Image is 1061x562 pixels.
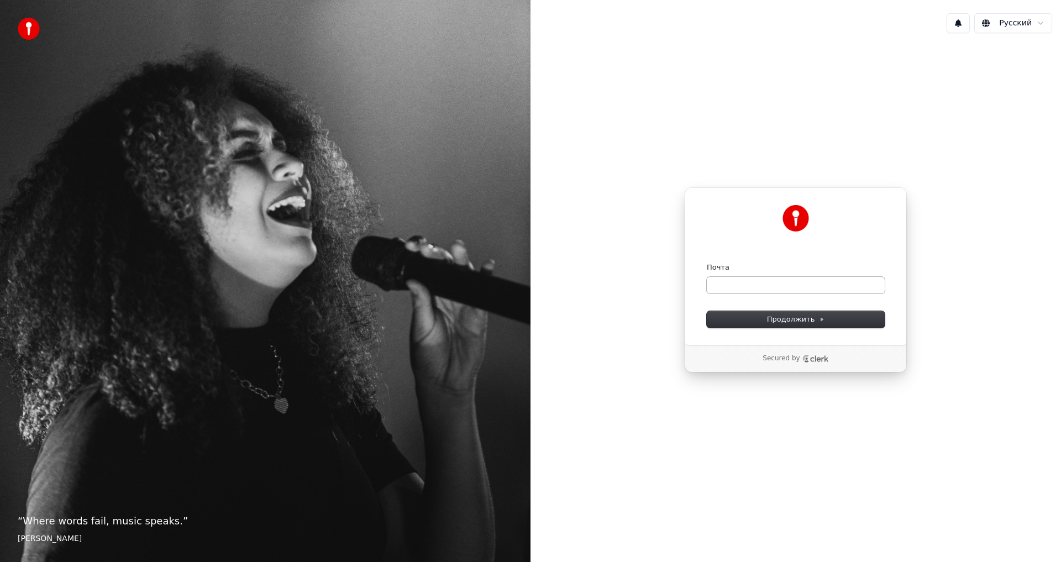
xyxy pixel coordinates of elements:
p: Secured by [763,354,800,363]
a: Clerk logo [802,355,829,363]
footer: [PERSON_NAME] [18,533,513,544]
img: youka [18,18,40,40]
p: “ Where words fail, music speaks. ” [18,513,513,529]
label: Почта [707,262,729,272]
img: Youka [782,205,809,232]
span: Продолжить [767,314,825,324]
button: Продолжить [707,311,885,328]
